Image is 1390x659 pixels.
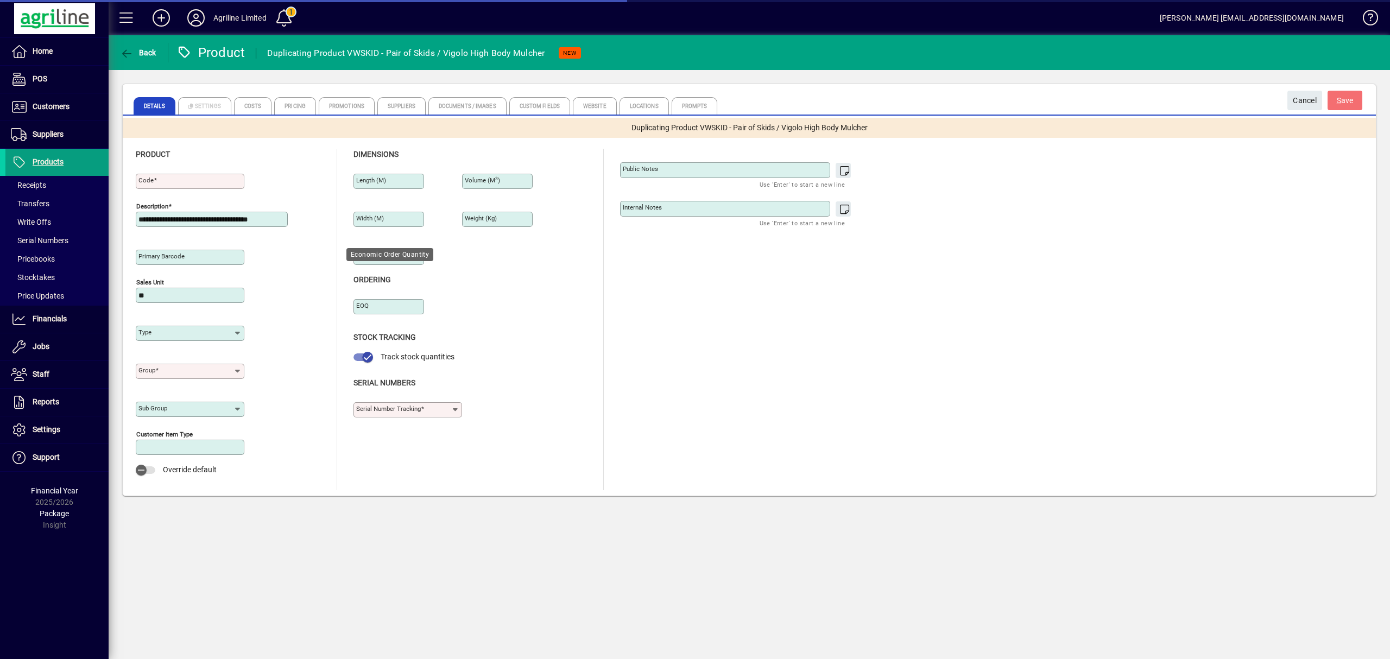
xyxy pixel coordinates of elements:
span: NEW [563,49,577,56]
mat-label: Code [138,176,154,184]
app-page-header-button: Back [109,43,168,62]
span: Reports [33,397,59,406]
mat-label: Width (m) [356,214,384,222]
div: Product [176,44,245,61]
mat-label: Volume (m ) [465,176,500,184]
span: Product [136,150,170,159]
a: Suppliers [5,121,109,148]
span: S [1337,96,1341,105]
span: Serial Numbers [11,236,68,245]
mat-hint: Use 'Enter' to start a new line [760,217,845,229]
span: Support [33,453,60,461]
div: Economic Order Quantity [346,248,433,261]
button: Add [144,8,179,28]
span: Override default [163,465,217,474]
button: Save [1328,91,1362,110]
a: Home [5,38,109,65]
span: Stocktakes [11,273,55,282]
a: Settings [5,416,109,443]
span: ave [1337,92,1354,110]
mat-label: Primary barcode [138,252,185,260]
div: [PERSON_NAME] [EMAIL_ADDRESS][DOMAIN_NAME] [1160,9,1344,27]
mat-label: Type [138,328,151,336]
a: Knowledge Base [1355,2,1376,37]
div: Agriline Limited [213,9,267,27]
mat-hint: Use 'Enter' to start a new line [760,178,845,191]
a: Support [5,444,109,471]
span: Cancel [1293,92,1317,110]
mat-label: Customer Item Type [136,430,193,438]
button: Back [117,43,159,62]
span: Home [33,47,53,55]
sup: 3 [495,176,498,181]
a: Customers [5,93,109,121]
span: Pricebooks [11,255,55,263]
mat-label: Description [136,202,168,210]
a: Serial Numbers [5,231,109,250]
mat-label: Weight (Kg) [465,214,497,222]
a: Pricebooks [5,250,109,268]
span: Back [120,48,156,57]
mat-label: Public Notes [623,165,658,173]
a: Staff [5,361,109,388]
span: Stock Tracking [353,333,416,341]
span: Package [40,509,69,518]
a: Reports [5,389,109,416]
span: Price Updates [11,292,64,300]
span: Customers [33,102,69,111]
span: Track stock quantities [381,352,454,361]
span: Jobs [33,342,49,351]
span: Transfers [11,199,49,208]
span: Ordering [353,275,391,284]
a: Receipts [5,176,109,194]
mat-label: Sub group [138,404,167,412]
span: Write Offs [11,218,51,226]
a: Jobs [5,333,109,360]
span: Dimensions [353,150,399,159]
span: Financial Year [31,486,78,495]
span: Settings [33,425,60,434]
a: Write Offs [5,213,109,231]
span: Financials [33,314,67,323]
mat-label: EOQ [356,302,369,309]
span: Suppliers [33,130,64,138]
a: Stocktakes [5,268,109,287]
span: POS [33,74,47,83]
mat-label: Sales unit [136,278,164,286]
a: Transfers [5,194,109,213]
button: Profile [179,8,213,28]
span: Serial Numbers [353,378,415,387]
div: Duplicating Product VWSKID - Pair of Skids / Vigolo High Body Mulcher [267,45,545,62]
a: POS [5,66,109,93]
button: Cancel [1287,91,1322,110]
mat-label: Internal Notes [623,204,662,211]
span: Duplicating Product VWSKID - Pair of Skids / Vigolo High Body Mulcher [631,122,868,134]
a: Price Updates [5,287,109,305]
span: Products [33,157,64,166]
a: Financials [5,306,109,333]
mat-label: Group [138,366,155,374]
span: Receipts [11,181,46,189]
span: Staff [33,370,49,378]
mat-label: Serial Number tracking [356,405,421,413]
mat-label: Length (m) [356,176,386,184]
